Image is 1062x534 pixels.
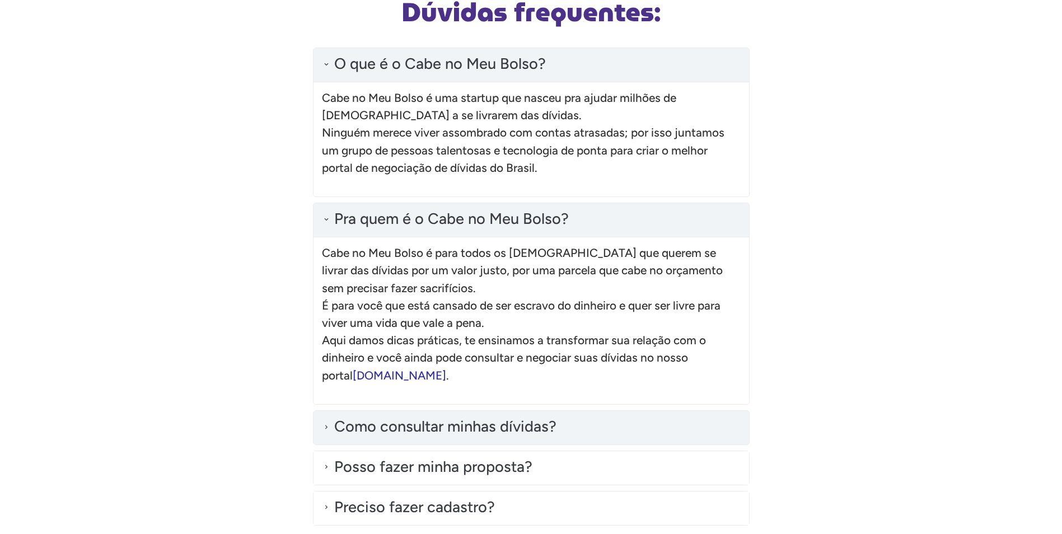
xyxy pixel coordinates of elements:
div: Preciso fazer cadastro? [334,496,495,519]
div: Posso fazer minha proposta? [314,451,749,485]
div: O que é o Cabe no Meu Bolso? [314,48,749,82]
a: [DOMAIN_NAME] [353,368,446,382]
div: Posso fazer minha proposta? [334,456,532,479]
div: Preciso fazer cadastro? [314,491,749,525]
div: Pra quem é o Cabe no Meu Bolso? [314,203,749,237]
div: O que é o Cabe no Meu Bolso? [334,53,546,76]
div: Pra quem é o Cabe no Meu Bolso? [334,208,569,231]
div: Como consultar minhas dívidas? [314,411,749,444]
p: Cabe no Meu Bolso é para todos os [DEMOGRAPHIC_DATA] que querem se livrar das dívidas por um valo... [322,244,741,384]
p: Cabe no Meu Bolso é uma startup que nasceu pra ajudar milhões de [DEMOGRAPHIC_DATA] a se livrarem... [322,89,741,176]
div: Como consultar minhas dívidas? [334,415,556,438]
